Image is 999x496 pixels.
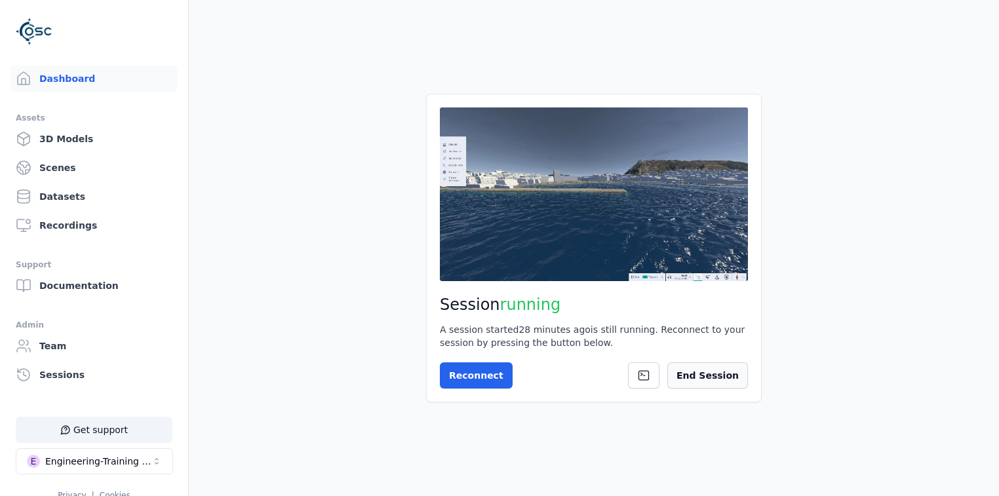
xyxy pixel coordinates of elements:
a: Sessions [10,362,178,388]
a: Recordings [10,212,178,238]
button: End Session [667,362,748,389]
a: Dashboard [10,66,178,92]
div: A session started 28 minutes ago is still running. Reconnect to your session by pressing the butt... [440,323,748,349]
div: Assets [16,110,172,126]
img: Logo [16,13,52,50]
a: Documentation [10,273,178,299]
button: Reconnect [440,362,513,389]
div: E [27,455,40,468]
button: Get support [16,417,172,443]
a: 3D Models [10,126,178,152]
div: Admin [16,317,172,333]
span: running [500,296,561,314]
a: Team [10,333,178,359]
h2: Session [440,294,748,315]
a: Datasets [10,183,178,210]
a: Scenes [10,155,178,181]
button: Select a workspace [16,448,173,474]
div: Engineering-Training (SSO Staging) [45,455,151,468]
div: Support [16,257,172,273]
